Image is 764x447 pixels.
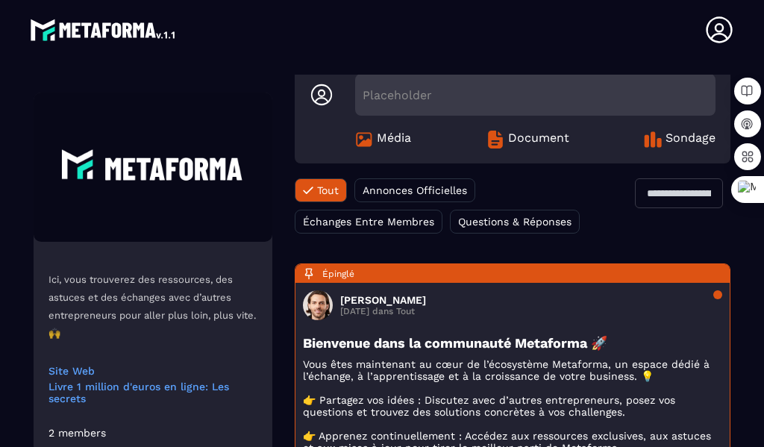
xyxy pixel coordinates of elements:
h3: [PERSON_NAME] [340,294,426,306]
div: 2 members [48,427,106,439]
p: [DATE] dans Tout [340,306,426,316]
span: Tout [317,184,339,196]
span: Sondage [666,131,716,149]
a: Livre 1 million d'euros en ligne: Les secrets [48,381,257,404]
span: Échanges Entre Membres [303,216,434,228]
span: Média [377,131,411,149]
span: Document [508,131,569,149]
div: Placeholder [355,74,716,116]
p: Ici, vous trouverez des ressources, des astuces et des échanges avec d’autres entrepreneurs pour ... [48,271,257,343]
a: Site Web [48,365,257,377]
img: Community background [34,93,272,242]
h3: Bienvenue dans la communauté Metaforma 🚀 [303,335,722,351]
span: Épinglé [322,269,354,279]
img: logo [30,15,178,45]
span: Annonces Officielles [363,184,467,196]
span: Questions & Réponses [458,216,572,228]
